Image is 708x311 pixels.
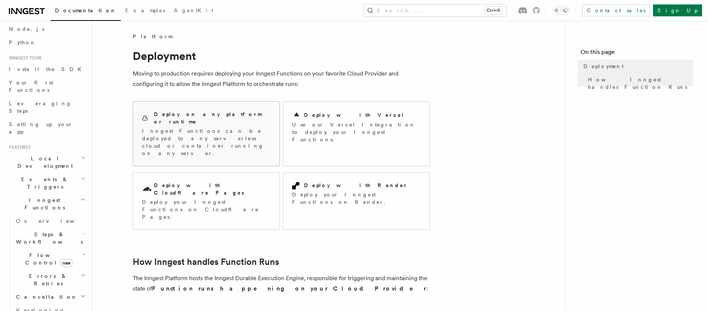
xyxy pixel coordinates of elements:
[6,36,87,49] a: Python
[16,218,93,224] span: Overview
[9,39,36,45] span: Python
[6,55,42,61] span: Inngest tour
[9,80,53,93] span: Your first Functions
[9,121,73,135] span: Setting up your app
[6,144,31,150] span: Features
[6,76,87,97] a: Your first Functions
[154,182,271,196] h2: Deploy with Cloudflare Pages
[6,22,87,36] a: Node.js
[55,7,116,13] span: Documentation
[588,76,693,91] span: How Inngest handles Function Runs
[363,4,506,16] button: Search...Ctrl+K
[133,257,279,267] a: How Inngest handles Function Runs
[169,2,218,20] a: AgentKit
[133,49,430,62] h1: Deployment
[142,127,271,157] p: Inngest Functions can be deployed to any serverless cloud or container running on any server.
[292,121,421,143] p: Use our Vercel Integration to deploy your Inngest Functions.
[133,172,280,230] a: Deploy with Cloudflare PagesDeploy your Inngest Functions on Cloudflare Pages.
[9,26,44,32] span: Node.js
[485,7,502,14] kbd: Ctrl+K
[152,285,426,292] strong: Function runs happening on your Cloud Provider
[13,293,77,301] span: Cancellation
[6,62,87,76] a: Install the SDK
[6,196,80,211] span: Inngest Functions
[283,101,430,166] a: Deploy with VercelUse our Vercel Integration to deploy your Inngest Functions.
[6,176,81,190] span: Events & Triggers
[9,66,86,72] span: Install the SDK
[133,33,172,40] span: Platform
[653,4,702,16] a: Sign Up
[60,259,72,267] span: new
[13,290,87,304] button: Cancellation
[292,191,421,206] p: Deploy your Inngest Functions on Render.
[6,193,87,214] button: Inngest Functions
[552,6,570,15] button: Toggle dark mode
[142,184,152,195] svg: Cloudflare
[6,118,87,138] a: Setting up your app
[13,251,82,266] span: Flow Control
[585,73,693,94] a: How Inngest handles Function Runs
[581,48,693,60] h4: On this page
[581,60,693,73] a: Deployment
[13,269,87,290] button: Errors & Retries
[6,97,87,118] a: Leveraging Steps
[125,7,165,13] span: Examples
[283,172,430,230] a: Deploy with RenderDeploy your Inngest Functions on Render.
[13,231,83,246] span: Steps & Workflows
[133,273,430,294] p: The Inngest Platform hosts the Inngest Durable Execution Engine, responsible for triggering and m...
[174,7,213,13] span: AgentKit
[6,173,87,193] button: Events & Triggers
[13,272,81,287] span: Errors & Retries
[6,155,81,170] span: Local Development
[304,111,404,119] h2: Deploy with Vercel
[13,228,87,249] button: Steps & Workflows
[9,100,72,114] span: Leveraging Steps
[133,101,280,166] a: Deploy on any platform or runtimeInngest Functions can be deployed to any serverless cloud or con...
[51,2,121,21] a: Documentation
[583,62,624,70] span: Deployment
[582,4,650,16] a: Contact sales
[13,214,87,228] a: Overview
[154,110,271,125] h2: Deploy on any platform or runtime
[304,182,408,189] h2: Deploy with Render
[6,152,87,173] button: Local Development
[121,2,169,20] a: Examples
[13,249,87,269] button: Flow Controlnew
[133,68,430,89] p: Moving to production requires deploying your Inngest Functions on your favorite Cloud Provider an...
[142,198,271,221] p: Deploy your Inngest Functions on Cloudflare Pages.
